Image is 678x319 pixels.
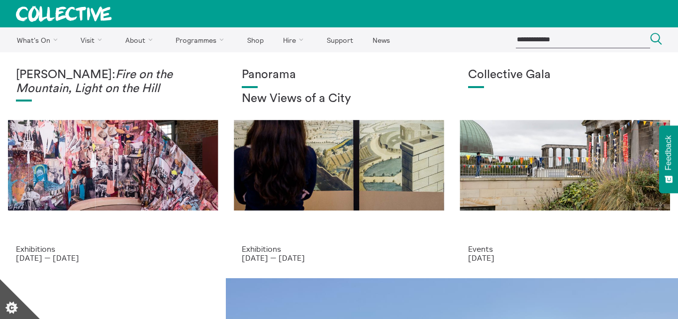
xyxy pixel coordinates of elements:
[468,253,662,262] p: [DATE]
[242,253,436,262] p: [DATE] — [DATE]
[16,69,173,95] em: Fire on the Mountain, Light on the Hill
[116,27,165,52] a: About
[468,244,662,253] p: Events
[318,27,362,52] a: Support
[238,27,272,52] a: Shop
[242,68,436,82] h1: Panorama
[364,27,398,52] a: News
[16,244,210,253] p: Exhibitions
[468,68,662,82] h1: Collective Gala
[72,27,115,52] a: Visit
[16,253,210,262] p: [DATE] — [DATE]
[242,92,436,106] h2: New Views of a City
[16,68,210,96] h1: [PERSON_NAME]:
[659,125,678,193] button: Feedback - Show survey
[8,27,70,52] a: What's On
[664,135,673,170] span: Feedback
[275,27,316,52] a: Hire
[167,27,237,52] a: Programmes
[242,244,436,253] p: Exhibitions
[452,52,678,278] a: Collective Gala 2023. Image credit Sally Jubb. Collective Gala Events [DATE]
[226,52,452,278] a: Collective Panorama June 2025 small file 8 Panorama New Views of a City Exhibitions [DATE] — [DATE]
